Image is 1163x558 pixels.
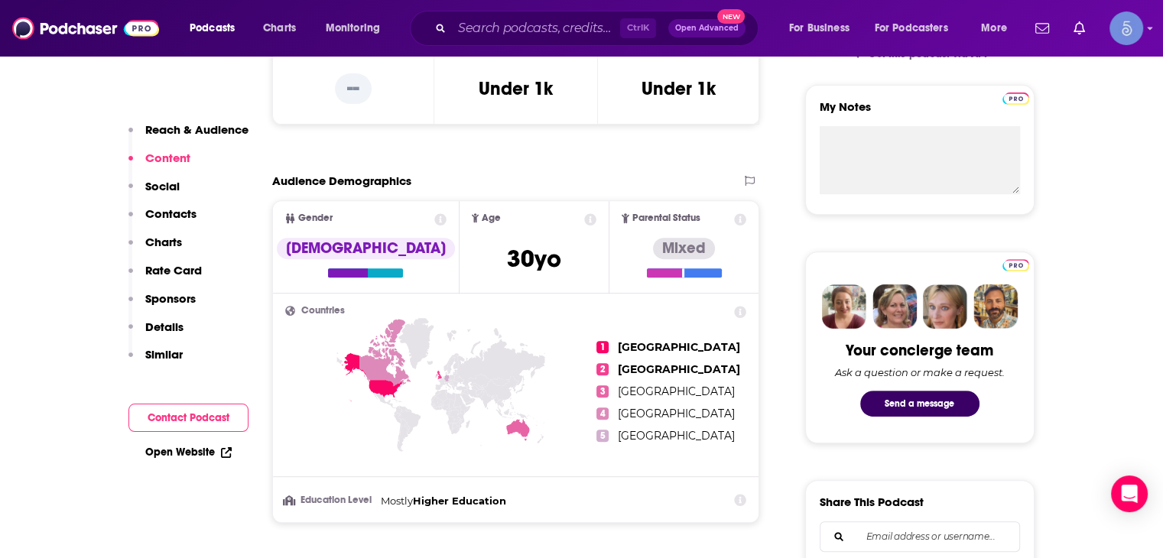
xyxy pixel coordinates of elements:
[128,235,182,263] button: Charts
[128,206,197,235] button: Contacts
[128,179,180,207] button: Social
[970,16,1026,41] button: open menu
[620,18,656,38] span: Ctrl K
[263,18,296,39] span: Charts
[12,14,159,43] img: Podchaser - Follow, Share and Rate Podcasts
[1111,475,1148,512] div: Open Intercom Messenger
[315,16,400,41] button: open menu
[145,179,180,193] p: Social
[128,263,202,291] button: Rate Card
[872,284,917,329] img: Barbara Profile
[326,18,380,39] span: Monitoring
[653,238,715,259] div: Mixed
[1109,11,1143,45] img: User Profile
[301,306,345,316] span: Countries
[981,18,1007,39] span: More
[253,16,305,41] a: Charts
[973,284,1018,329] img: Jon Profile
[618,340,740,354] span: [GEOGRAPHIC_DATA]
[923,284,967,329] img: Jules Profile
[145,263,202,277] p: Rate Card
[875,18,948,39] span: For Podcasters
[596,363,609,375] span: 2
[596,407,609,420] span: 4
[413,495,506,507] span: Higher Education
[424,11,773,46] div: Search podcasts, credits, & more...
[1002,90,1029,105] a: Pro website
[618,407,735,420] span: [GEOGRAPHIC_DATA]
[820,99,1020,126] label: My Notes
[1109,11,1143,45] span: Logged in as Spiral5-G1
[789,18,850,39] span: For Business
[381,495,413,507] span: Mostly
[675,24,739,32] span: Open Advanced
[128,347,183,375] button: Similar
[145,206,197,221] p: Contacts
[642,77,716,100] h3: Under 1k
[860,391,979,417] button: Send a message
[190,18,235,39] span: Podcasts
[179,16,255,41] button: open menu
[277,238,455,259] div: [DEMOGRAPHIC_DATA]
[452,16,620,41] input: Search podcasts, credits, & more...
[1109,11,1143,45] button: Show profile menu
[145,347,183,362] p: Similar
[145,151,190,165] p: Content
[507,244,561,274] span: 30 yo
[285,495,375,505] h3: Education Level
[822,284,866,329] img: Sydney Profile
[335,73,372,104] p: --
[1002,259,1029,271] img: Podchaser Pro
[128,404,249,432] button: Contact Podcast
[596,341,609,353] span: 1
[865,16,970,41] button: open menu
[618,384,735,398] span: [GEOGRAPHIC_DATA]
[668,19,746,37] button: Open AdvancedNew
[835,366,1005,378] div: Ask a question or make a request.
[128,291,196,320] button: Sponsors
[596,385,609,397] span: 3
[145,446,232,459] a: Open Website
[145,291,196,306] p: Sponsors
[618,362,740,376] span: [GEOGRAPHIC_DATA]
[128,151,190,179] button: Content
[717,9,745,24] span: New
[145,320,184,334] p: Details
[596,430,609,442] span: 5
[145,122,249,137] p: Reach & Audience
[1002,92,1029,105] img: Podchaser Pro
[482,213,501,223] span: Age
[1029,15,1055,41] a: Show notifications dropdown
[145,235,182,249] p: Charts
[479,77,553,100] h3: Under 1k
[128,320,184,348] button: Details
[1002,257,1029,271] a: Pro website
[298,213,333,223] span: Gender
[778,16,869,41] button: open menu
[272,174,411,188] h2: Audience Demographics
[618,429,735,443] span: [GEOGRAPHIC_DATA]
[820,495,924,509] h3: Share This Podcast
[1067,15,1091,41] a: Show notifications dropdown
[820,521,1020,552] div: Search followers
[128,122,249,151] button: Reach & Audience
[846,341,993,360] div: Your concierge team
[833,522,1007,551] input: Email address or username...
[632,213,700,223] span: Parental Status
